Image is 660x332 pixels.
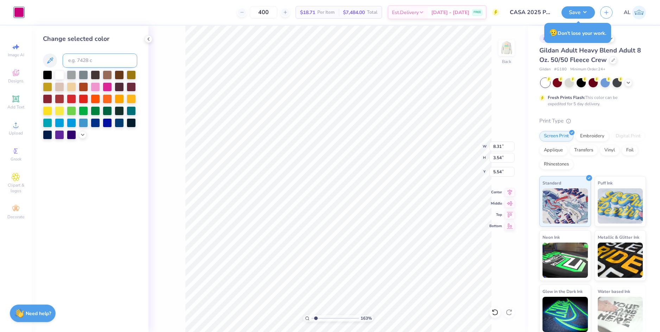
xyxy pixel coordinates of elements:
input: Untitled Design [504,5,556,19]
span: # G180 [554,67,567,73]
strong: Need help? [26,310,51,317]
div: Foil [622,145,638,156]
div: Applique [539,145,567,156]
span: Center [489,190,502,195]
a: AL [624,6,646,19]
span: Per Item [317,9,335,16]
span: AL [624,8,630,17]
span: Upload [9,130,23,136]
div: Screen Print [539,131,573,142]
div: Print Type [539,117,646,125]
img: Alyzza Lydia Mae Sobrino [632,6,646,19]
img: Neon Ink [542,243,588,278]
span: Clipart & logos [4,182,28,194]
span: Image AI [8,52,24,58]
div: # 498602A [539,34,567,43]
span: Glow in the Dark Ink [542,288,583,295]
span: Gildan [539,67,551,73]
span: Middle [489,201,502,206]
span: FREE [474,10,481,15]
span: Top [489,212,502,217]
span: Greek [11,156,21,162]
img: Metallic & Glitter Ink [598,243,643,278]
div: Rhinestones [539,159,573,170]
div: This color can be expedited for 5 day delivery. [548,94,634,107]
div: Transfers [570,145,598,156]
div: Change selected color [43,34,137,44]
img: Puff Ink [598,188,643,224]
div: Don’t lose your work. [544,23,611,43]
span: [DATE] - [DATE] [431,9,469,16]
img: Water based Ink [598,297,643,332]
input: e.g. 7428 c [63,54,137,68]
span: Decorate [7,214,24,220]
span: Metallic & Glitter Ink [598,233,639,241]
span: Gildan Adult Heavy Blend Adult 8 Oz. 50/50 Fleece Crew [539,46,641,64]
span: $18.71 [300,9,315,16]
span: Est. Delivery [392,9,419,16]
input: – – [250,6,277,19]
div: Vinyl [600,145,620,156]
span: Neon Ink [542,233,560,241]
span: Puff Ink [598,179,613,187]
span: Designs [8,78,24,84]
button: Save [561,6,595,19]
div: Back [502,58,511,65]
strong: Fresh Prints Flash: [548,95,585,100]
span: Standard [542,179,561,187]
div: Embroidery [576,131,609,142]
span: 163 % [361,315,372,321]
span: Bottom [489,224,502,228]
span: Water based Ink [598,288,630,295]
div: Digital Print [611,131,645,142]
span: Total [367,9,377,16]
span: 😥 [549,28,558,37]
img: Glow in the Dark Ink [542,297,588,332]
span: Minimum Order: 24 + [570,67,605,73]
img: Standard [542,188,588,224]
img: Back [500,41,514,55]
span: $7,484.00 [343,9,365,16]
span: Add Text [7,104,24,110]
